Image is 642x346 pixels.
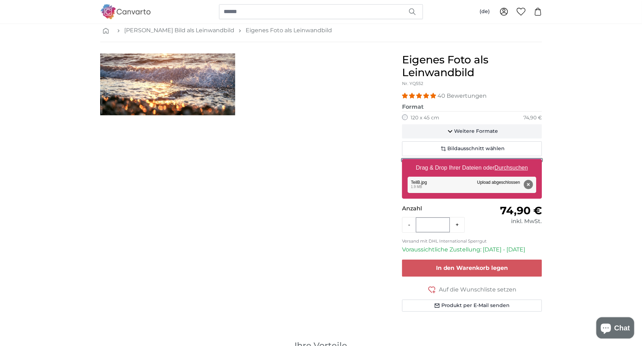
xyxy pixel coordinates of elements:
div: inkl. MwSt. [472,217,542,226]
a: [PERSON_NAME] Bild als Leinwandbild [124,26,234,35]
span: Weitere Formate [454,128,498,135]
h1: Eigenes Foto als Leinwandbild [402,53,542,79]
nav: breadcrumbs [100,19,542,42]
div: 74,90 € [523,114,542,121]
button: (de) [474,5,495,18]
button: - [402,218,416,232]
img: Canvarto [100,4,151,19]
div: 1 of 1 [100,53,391,159]
p: Anzahl [402,204,472,213]
button: In den Warenkorb legen [402,260,542,277]
legend: Format [402,103,542,112]
img: personalised-canvas-print [100,53,391,159]
span: 4.98 stars [402,92,437,99]
span: In den Warenkorb legen [436,265,508,271]
inbox-online-store-chat: Onlineshop-Chat von Shopify [594,317,636,340]
button: Bildausschnitt wählen [402,141,542,156]
a: Eigenes Foto als Leinwandbild [246,26,332,35]
span: 74,90 € [500,204,542,217]
label: 120 x 45 cm [411,114,439,121]
p: Versand mit DHL International Sperrgut [402,238,542,244]
button: + [450,218,464,232]
u: Durchsuchen [495,165,528,171]
p: Voraussichtliche Zustellung: [DATE] - [DATE] [402,245,542,254]
span: Bildausschnitt wählen [448,145,505,152]
button: Auf die Wunschliste setzen [402,285,542,294]
button: Weitere Formate [402,124,542,138]
span: 40 Bewertungen [437,92,487,99]
span: Auf die Wunschliste setzen [439,285,516,294]
label: Drag & Drop Ihrer Dateien oder [413,161,531,175]
button: Produkt per E-Mail senden [402,300,542,312]
span: Nr. YQ552 [402,81,423,86]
